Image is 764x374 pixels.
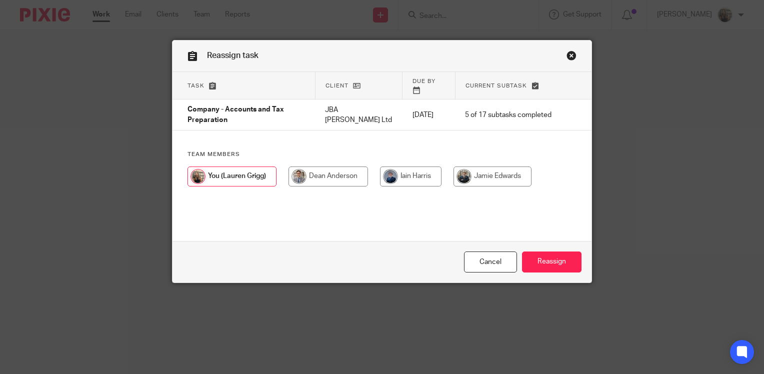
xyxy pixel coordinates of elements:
span: Reassign task [207,51,258,59]
span: Due by [412,78,435,84]
input: Reassign [522,251,581,273]
p: JBA [PERSON_NAME] Ltd [325,105,392,125]
a: Close this dialog window [566,50,576,64]
p: [DATE] [412,110,445,120]
h4: Team members [187,150,576,158]
td: 5 of 17 subtasks completed [455,99,561,130]
span: Task [187,83,204,88]
a: Close this dialog window [464,251,517,273]
span: Company - Accounts and Tax Preparation [187,106,284,124]
span: Current subtask [465,83,527,88]
span: Client [325,83,348,88]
